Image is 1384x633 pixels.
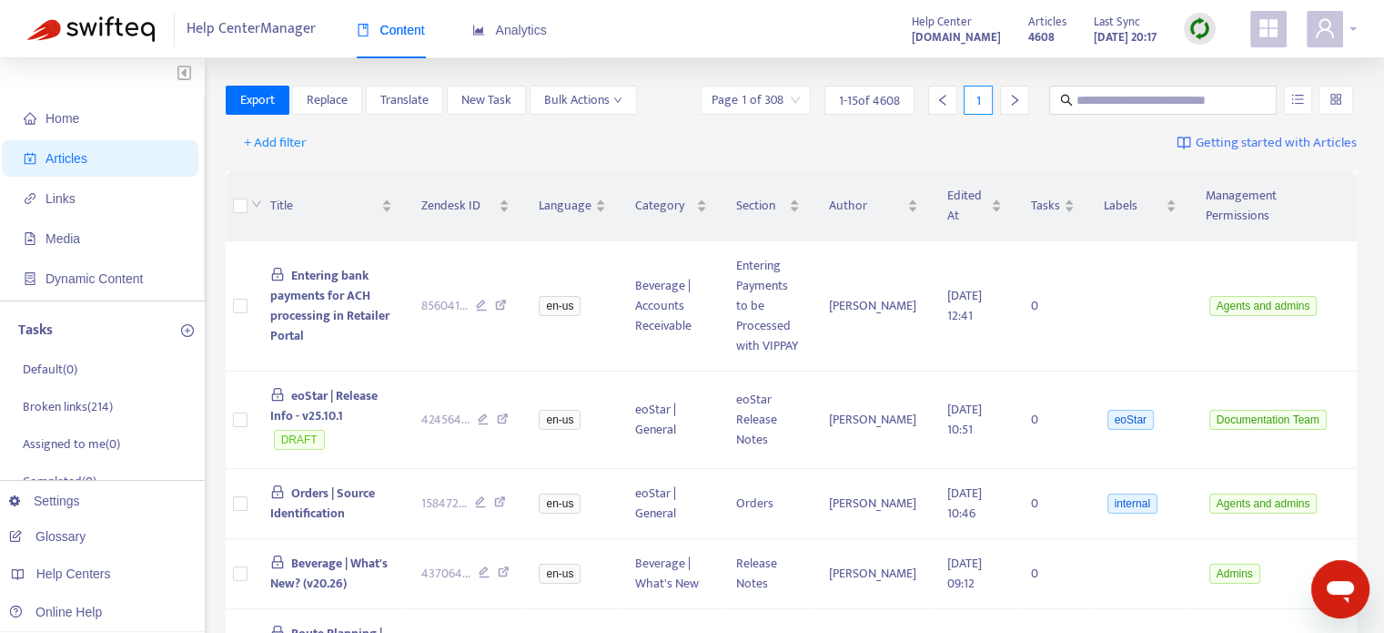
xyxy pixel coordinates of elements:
[722,241,814,372] td: Entering Payments to be Processed with VIPPAY
[635,196,692,216] span: Category
[613,96,622,105] span: down
[1258,17,1279,39] span: appstore
[814,539,933,609] td: [PERSON_NAME]
[524,171,621,241] th: Language
[421,494,467,514] span: 158472 ...
[18,320,53,342] p: Tasks
[947,399,982,440] span: [DATE] 10:51
[1311,560,1369,618] iframe: Button to launch messaging window
[421,196,496,216] span: Zendesk ID
[947,553,982,594] span: [DATE] 09:12
[722,539,814,609] td: Release Notes
[45,191,76,206] span: Links
[45,151,87,166] span: Articles
[270,553,389,594] span: Beverage | What's New? (v20.26)
[421,296,468,316] span: 856041 ...
[24,152,36,165] span: account-book
[23,434,120,454] p: Assigned to me ( 0 )
[912,26,1001,47] a: [DOMAIN_NAME]
[45,111,79,126] span: Home
[1028,12,1066,32] span: Articles
[1209,564,1260,584] span: Admins
[1008,94,1021,107] span: right
[621,171,722,241] th: Category
[270,555,285,569] span: lock
[1016,241,1089,372] td: 0
[539,494,581,514] span: en-us
[45,231,80,246] span: Media
[539,196,591,216] span: Language
[814,241,933,372] td: [PERSON_NAME]
[307,90,348,110] span: Replace
[226,86,289,115] button: Export
[1209,296,1318,316] span: Agents and admins
[621,469,722,539] td: eoStar | General
[251,199,262,209] span: down
[357,24,369,36] span: book
[964,86,993,115] div: 1
[1177,128,1357,158] a: Getting started with Articles
[912,27,1001,47] strong: [DOMAIN_NAME]
[240,90,275,110] span: Export
[912,12,972,32] span: Help Center
[461,90,511,110] span: New Task
[292,86,362,115] button: Replace
[421,564,470,584] span: 437064 ...
[24,112,36,125] span: home
[1028,27,1055,47] strong: 4608
[1016,469,1089,539] td: 0
[1016,539,1089,609] td: 0
[270,483,376,524] span: Orders | Source Identification
[1191,171,1357,241] th: Management Permissions
[1016,372,1089,469] td: 0
[1107,410,1154,430] span: eoStar
[36,567,111,581] span: Help Centers
[181,324,194,337] span: plus-circle
[230,128,320,158] button: + Add filter
[1031,196,1060,216] span: Tasks
[539,296,581,316] span: en-us
[270,385,379,426] span: eoStar | Release Info - v25.10.1
[23,472,96,491] p: Completed ( 0 )
[1209,494,1318,514] span: Agents and admins
[366,86,443,115] button: Translate
[1188,17,1211,40] img: sync.dc5367851b00ba804db3.png
[621,539,722,609] td: Beverage | What's New
[621,372,722,469] td: eoStar | General
[1094,12,1140,32] span: Last Sync
[24,272,36,285] span: container
[270,196,378,216] span: Title
[947,483,982,524] span: [DATE] 10:46
[1314,17,1336,39] span: user
[23,360,77,379] p: Default ( 0 )
[621,241,722,372] td: Beverage | Accounts Receivable
[1060,94,1073,107] span: search
[722,469,814,539] td: Orders
[270,387,285,402] span: lock
[1209,410,1327,430] span: Documentation Team
[829,196,904,216] span: Author
[1177,136,1191,150] img: image-link
[472,24,485,36] span: area-chart
[9,494,80,508] a: Settings
[530,86,637,115] button: Bulk Actionsdown
[736,196,785,216] span: Section
[539,564,581,584] span: en-us
[1291,93,1304,106] span: unordered-list
[1016,171,1089,241] th: Tasks
[24,232,36,245] span: file-image
[380,90,429,110] span: Translate
[1104,196,1162,216] span: Labels
[9,605,102,619] a: Online Help
[27,16,155,42] img: Swifteq
[814,171,933,241] th: Author
[947,285,982,326] span: [DATE] 12:41
[407,171,525,241] th: Zendesk ID
[274,430,325,450] span: DRAFT
[722,372,814,469] td: eoStar Release Notes
[9,529,86,544] a: Glossary
[933,171,1016,241] th: Edited At
[1089,171,1191,241] th: Labels
[544,90,622,110] span: Bulk Actions
[1094,27,1157,47] strong: [DATE] 20:17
